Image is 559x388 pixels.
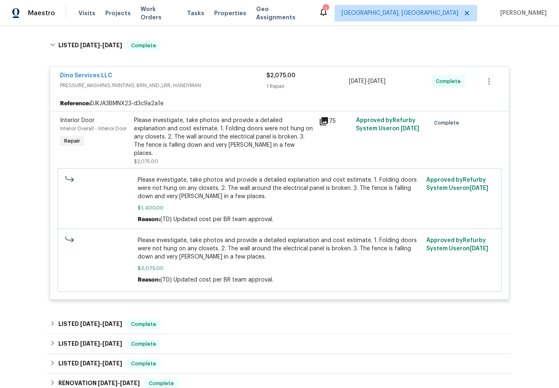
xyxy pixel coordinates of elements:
span: [DATE] [80,42,100,48]
span: Geo Assignments [256,5,309,21]
span: - [80,341,122,346]
span: Interior Door [60,118,95,123]
span: Complete [128,320,159,328]
span: - [349,77,386,85]
span: (TD) Updated cost per BR team approval. [160,217,273,222]
span: [DATE] [401,126,419,132]
h6: LISTED [58,41,122,51]
div: 1 Repair [266,82,349,90]
div: Please investigate, take photos and provide a detailed explanation and cost estimate. 1. Folding ... [134,116,314,157]
h6: LISTED [58,319,122,329]
span: Work Orders [141,5,177,21]
span: [DATE] [470,246,488,252]
span: Complete [128,360,159,368]
div: LISTED [DATE]-[DATE]Complete [47,314,512,334]
span: Repair [61,137,83,145]
span: Please investigate, take photos and provide a detailed explanation and cost estimate. 1. Folding ... [138,236,422,261]
span: [DATE] [102,42,122,48]
span: Complete [128,42,159,50]
span: PRESSURE_WASHING, PAINTING, BRN_AND_LRR, HANDYMAN [60,81,266,90]
a: Dino Services LLC [60,73,112,79]
span: $2,075.00 [134,159,158,164]
span: Complete [436,77,464,85]
span: Tasks [187,10,204,16]
span: Reason: [138,277,160,283]
div: DJKJA3BMNX23-d3c9a2a1e [50,96,509,111]
span: - [80,42,122,48]
div: 1 [323,5,328,13]
h6: LISTED [58,359,122,369]
b: Reference: [60,99,90,108]
span: [DATE] [98,380,118,386]
span: [GEOGRAPHIC_DATA], [GEOGRAPHIC_DATA] [342,9,458,17]
span: [DATE] [80,321,100,327]
span: $1,400.00 [138,204,422,212]
span: - [80,360,122,366]
div: 75 [319,116,351,126]
span: Complete [128,340,159,348]
span: [PERSON_NAME] [497,9,547,17]
span: Maestro [28,9,55,17]
span: Approved by Refurby System User on [426,238,488,252]
span: [DATE] [349,79,366,84]
span: [DATE] [102,321,122,327]
span: (TD) Updated cost per BR team approval. [160,277,273,283]
span: Complete [146,379,177,388]
span: - [98,380,140,386]
span: [DATE] [470,185,488,191]
span: [DATE] [368,79,386,84]
span: [DATE] [80,341,100,346]
div: LISTED [DATE]-[DATE]Complete [47,334,512,354]
span: [DATE] [80,360,100,366]
span: Please investigate, take photos and provide a detailed explanation and cost estimate. 1. Folding ... [138,176,422,201]
span: Visits [79,9,95,17]
h6: LISTED [58,339,122,349]
span: [DATE] [120,380,140,386]
span: Interior Overall - Interior Door [60,126,127,131]
span: [DATE] [102,341,122,346]
span: $2,075.00 [138,264,422,273]
div: LISTED [DATE]-[DATE]Complete [47,354,512,374]
span: Complete [434,119,462,127]
span: [DATE] [102,360,122,366]
span: Properties [214,9,246,17]
span: Reason: [138,217,160,222]
span: Approved by Refurby System User on [356,118,419,132]
span: Projects [105,9,131,17]
span: $2,075.00 [266,73,296,79]
div: LISTED [DATE]-[DATE]Complete [47,32,512,59]
span: Approved by Refurby System User on [426,177,488,191]
span: - [80,321,122,327]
